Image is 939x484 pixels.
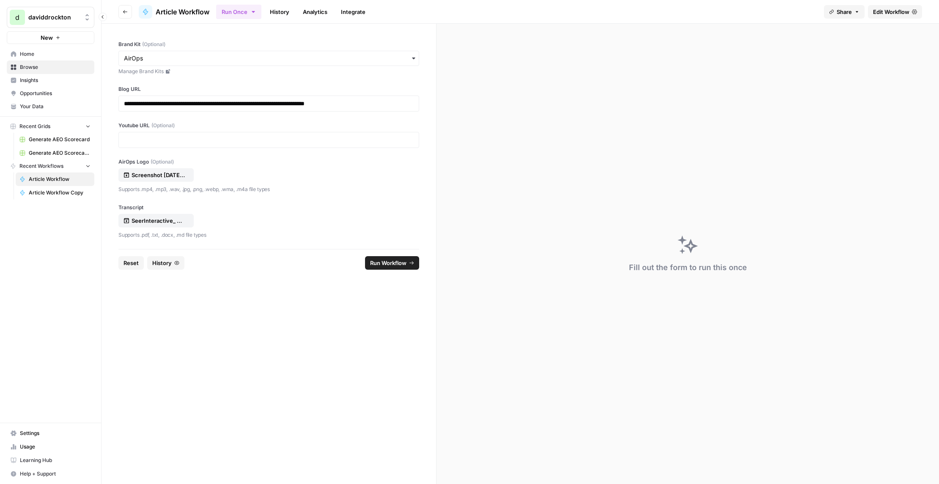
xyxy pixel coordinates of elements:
a: Opportunities [7,87,94,100]
button: SeerInteractive_ Webinar Transcript.pdf [118,214,194,227]
a: Browse [7,60,94,74]
a: Settings [7,427,94,440]
button: Recent Workflows [7,160,94,172]
a: Generate AEO Scorecard (Copy) [16,146,94,160]
button: Reset [118,256,144,270]
span: Recent Workflows [19,162,63,170]
a: Your Data [7,100,94,113]
span: Generate AEO Scorecard [29,136,91,143]
label: Blog URL [118,85,419,93]
button: Recent Grids [7,120,94,133]
span: Article Workflow [29,175,91,183]
p: Screenshot [DATE] 12.26.44 AM.png [132,171,186,179]
button: History [147,256,184,270]
span: Article Workflow [156,7,209,17]
label: Youtube URL [118,122,419,129]
button: New [7,31,94,44]
a: Generate AEO Scorecard [16,133,94,146]
a: Learning Hub [7,454,94,467]
span: (Optional) [151,158,174,166]
span: Share [837,8,852,16]
a: Integrate [336,5,371,19]
label: AirOps Logo [118,158,419,166]
span: (Optional) [151,122,175,129]
a: Home [7,47,94,61]
button: Run Once [216,5,261,19]
a: Article Workflow Copy [16,186,94,200]
span: daviddrockton [28,13,80,22]
span: Recent Grids [19,123,50,130]
a: Usage [7,440,94,454]
a: Insights [7,74,94,87]
span: Generate AEO Scorecard (Copy) [29,149,91,157]
span: d [15,12,19,22]
span: Home [20,50,91,58]
input: AirOps [124,54,414,63]
button: Help + Support [7,467,94,481]
span: Edit Workflow [873,8,909,16]
button: Screenshot [DATE] 12.26.44 AM.png [118,168,194,182]
span: Reset [124,259,139,267]
span: New [41,33,53,42]
span: History [152,259,172,267]
a: Analytics [298,5,332,19]
button: Run Workflow [365,256,419,270]
p: Supports .mp4, .mp3, .wav, .jpg, .png, .webp, .wma, .m4a file types [118,185,419,194]
button: Share [824,5,865,19]
span: Article Workflow Copy [29,189,91,197]
label: Transcript [118,204,419,211]
p: Supports .pdf, .txt, .docx, .md file types [118,231,419,239]
label: Brand Kit [118,41,419,48]
div: Fill out the form to run this once [629,262,747,273]
a: History [265,5,294,19]
span: Settings [20,429,91,437]
span: Insights [20,77,91,84]
a: Edit Workflow [868,5,922,19]
span: Run Workflow [370,259,406,267]
span: Opportunities [20,90,91,97]
a: Article Workflow [139,5,209,19]
span: Help + Support [20,470,91,478]
a: Article Workflow [16,172,94,186]
span: Your Data [20,103,91,110]
button: Workspace: daviddrockton [7,7,94,28]
span: (Optional) [142,41,165,48]
span: Browse [20,63,91,71]
span: Learning Hub [20,457,91,464]
p: SeerInteractive_ Webinar Transcript.pdf [132,216,186,225]
a: Manage Brand Kits [118,68,419,75]
span: Usage [20,443,91,451]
